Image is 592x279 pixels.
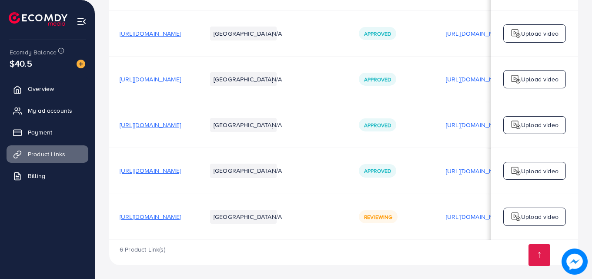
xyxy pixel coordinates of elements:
[7,102,88,119] a: My ad accounts
[272,75,282,84] span: N/A
[521,120,559,130] p: Upload video
[7,124,88,141] a: Payment
[120,212,181,221] span: [URL][DOMAIN_NAME]
[272,29,282,38] span: N/A
[210,210,277,224] li: [GEOGRAPHIC_DATA]
[521,212,559,222] p: Upload video
[521,166,559,176] p: Upload video
[120,245,165,254] span: 6 Product Link(s)
[210,118,277,132] li: [GEOGRAPHIC_DATA]
[7,167,88,185] a: Billing
[7,145,88,163] a: Product Links
[511,120,521,130] img: logo
[272,212,282,221] span: N/A
[28,171,45,180] span: Billing
[120,75,181,84] span: [URL][DOMAIN_NAME]
[364,167,391,175] span: Approved
[511,212,521,222] img: logo
[521,74,559,84] p: Upload video
[210,27,277,40] li: [GEOGRAPHIC_DATA]
[28,106,72,115] span: My ad accounts
[446,212,507,222] p: [URL][DOMAIN_NAME]
[120,29,181,38] span: [URL][DOMAIN_NAME]
[77,60,85,68] img: image
[446,74,507,84] p: [URL][DOMAIN_NAME]
[446,28,507,39] p: [URL][DOMAIN_NAME]
[364,30,391,37] span: Approved
[77,17,87,27] img: menu
[28,128,52,137] span: Payment
[511,166,521,176] img: logo
[511,74,521,84] img: logo
[9,12,67,26] img: logo
[210,164,277,178] li: [GEOGRAPHIC_DATA]
[272,166,282,175] span: N/A
[364,121,391,129] span: Approved
[562,249,587,274] img: image
[446,166,507,176] p: [URL][DOMAIN_NAME]
[210,72,277,86] li: [GEOGRAPHIC_DATA]
[11,50,31,76] span: $40.5
[120,166,181,175] span: [URL][DOMAIN_NAME]
[364,213,392,221] span: Reviewing
[7,80,88,97] a: Overview
[446,120,507,130] p: [URL][DOMAIN_NAME]
[28,150,65,158] span: Product Links
[364,76,391,83] span: Approved
[28,84,54,93] span: Overview
[10,48,57,57] span: Ecomdy Balance
[272,121,282,129] span: N/A
[120,121,181,129] span: [URL][DOMAIN_NAME]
